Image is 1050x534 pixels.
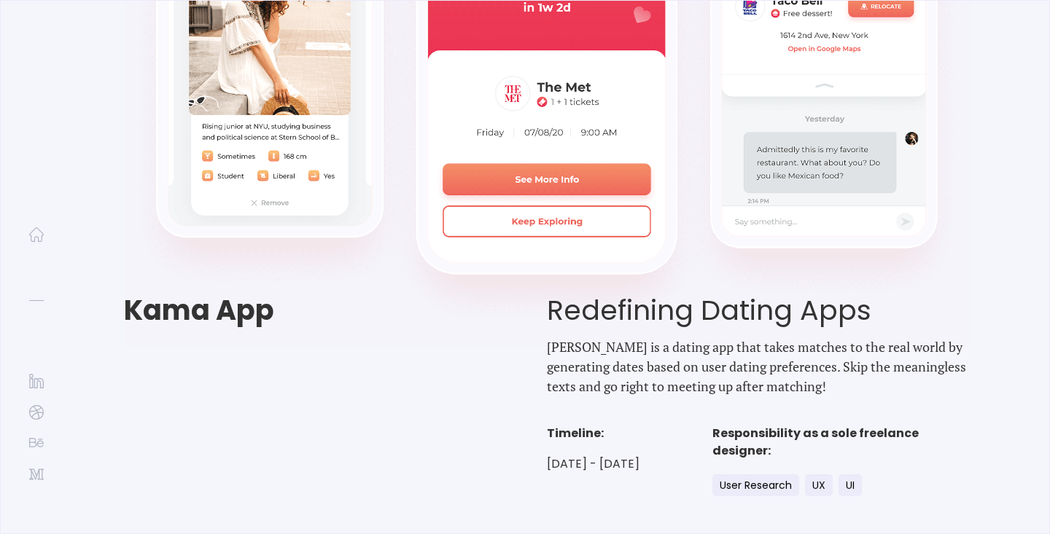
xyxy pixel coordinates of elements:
[712,425,970,460] h4: Responsibility as a sole freelance designer:
[712,474,799,496] div: User Research
[805,474,833,496] div: UX
[839,474,862,496] div: UI
[547,337,970,396] p: [PERSON_NAME] is a dating app that takes matches to the real world by generating dates based on u...
[547,294,970,326] h1: Redefining Dating Apps
[547,457,639,471] p: [DATE] - [DATE]
[124,294,547,326] h1: Kama App
[547,425,639,442] h4: Timeline:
